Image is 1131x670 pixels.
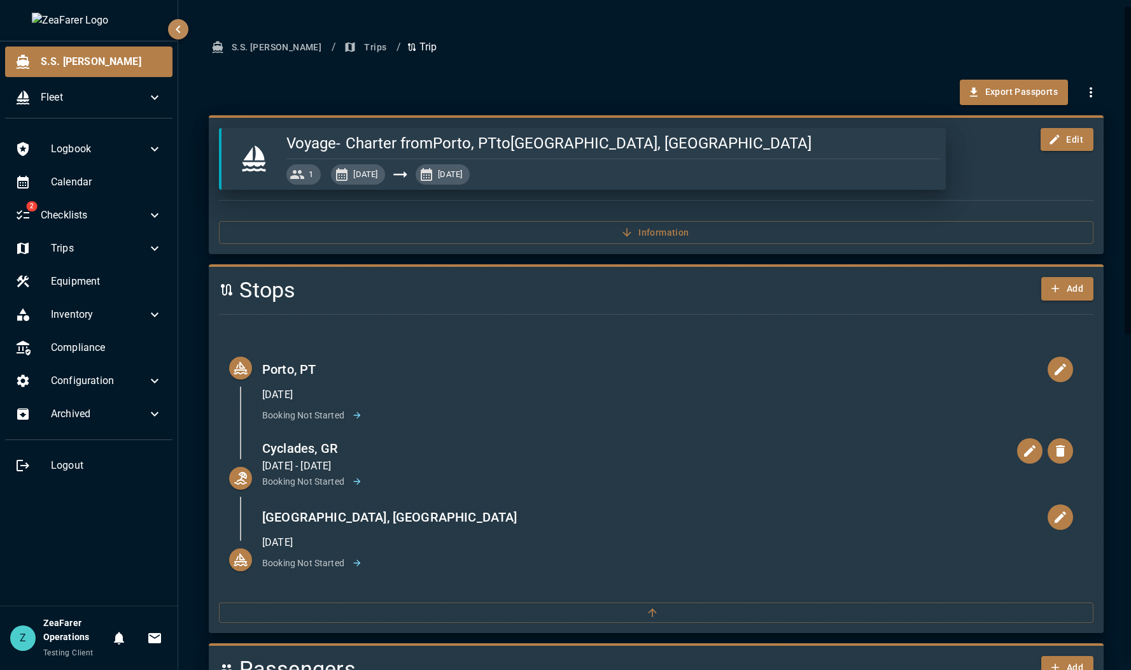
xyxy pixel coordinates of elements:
span: Trips [51,241,147,256]
p: Booking Not Started [262,475,344,488]
span: Fleet [41,90,147,105]
span: Inventory [51,307,147,322]
button: Edit [1041,128,1093,152]
span: [DATE] [346,168,385,181]
span: 1 [301,168,321,181]
p: [DATE] [262,387,1073,403]
button: Information [219,221,1093,245]
span: Equipment [51,274,162,289]
p: Trip [407,39,437,55]
div: Trips [5,233,172,264]
span: Configuration [51,373,147,388]
li: / [397,39,401,55]
div: 2Checklists [5,200,172,231]
span: Testing Client [43,648,94,657]
span: [GEOGRAPHIC_DATA], [GEOGRAPHIC_DATA] [262,507,517,527]
h4: Stops [219,277,946,304]
div: S.S. [PERSON_NAME] [5,46,172,77]
span: Compliance [51,340,162,355]
button: Notifications [106,625,132,651]
h6: ZeaFarer Operations [43,617,106,645]
span: Porto, PT [262,359,316,380]
div: Compliance [5,332,172,363]
span: Logout [51,458,162,473]
span: [DATE] [430,168,470,181]
button: Invitations [142,625,167,651]
div: Logout [5,450,172,481]
div: Fleet [5,82,172,113]
span: Archived [51,406,147,422]
p: [DATE] [262,535,1073,550]
div: Z [10,625,36,651]
li: / [332,39,336,55]
div: Calendar [5,167,172,197]
button: S.S. [PERSON_NAME] [209,36,327,59]
span: Checklists [41,208,147,223]
span: Calendar [51,175,162,190]
img: ZeaFarer Logo [32,13,146,28]
button: Export Passports [960,80,1068,105]
h5: Voyage - [286,133,341,153]
span: S.S. [PERSON_NAME] [41,54,162,69]
button: Add [1041,277,1093,301]
h5: Charter from Porto, PT to [GEOGRAPHIC_DATA], [GEOGRAPHIC_DATA] [346,133,811,153]
p: Booking Not Started [262,409,344,422]
div: Logbook [5,134,172,164]
p: Booking Not Started [262,557,344,569]
div: Inventory [5,299,172,330]
p: [DATE] - [DATE] [262,459,365,474]
span: Cyclades, GR [262,438,365,459]
div: Archived [5,399,172,429]
button: Trips [341,36,391,59]
div: Equipment [5,266,172,297]
div: Configuration [5,366,172,396]
span: 2 [26,201,37,211]
span: Logbook [51,141,147,157]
